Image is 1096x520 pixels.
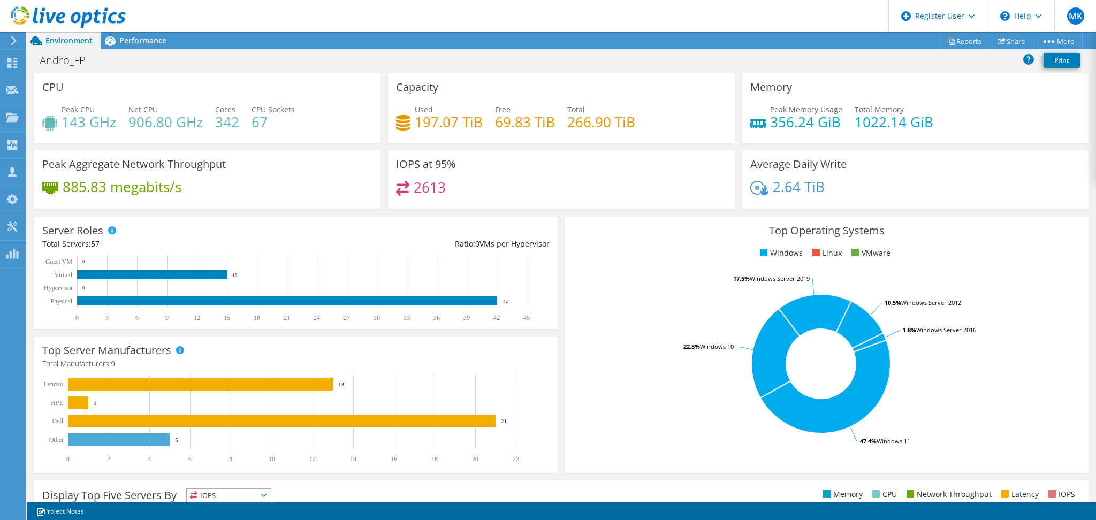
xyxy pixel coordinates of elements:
[55,271,73,279] text: Virtual
[51,399,63,407] text: HPE
[733,274,750,282] tspan: 17.5%
[188,455,192,463] text: 6
[391,455,397,463] text: 16
[224,314,230,322] text: 15
[232,272,238,278] text: 15
[770,116,842,128] h4: 356.24 GiB
[374,314,380,322] text: 30
[501,418,507,424] text: 21
[344,314,350,322] text: 27
[35,55,102,66] h1: Andro_FP
[415,104,433,114] span: Used
[810,247,842,259] li: Linux
[855,104,904,114] span: Total Memory
[128,116,203,128] h4: 906.80 GHz
[916,326,976,334] tspan: Windows Server 2016
[877,437,910,445] tspan: Windows 11
[415,116,483,128] h4: 197.07 TiB
[999,488,1039,500] li: Latency
[135,314,139,322] text: 6
[513,455,519,463] text: 22
[91,239,100,249] span: 57
[431,455,438,463] text: 18
[75,314,79,322] text: 0
[750,158,847,170] h3: Average Daily Write
[52,417,63,425] text: Dell
[62,116,116,128] h4: 143 GHz
[29,504,92,518] a: Project Notes
[404,314,410,322] text: 33
[44,284,73,292] text: Hypervisor
[49,436,64,443] text: Other
[700,342,734,350] tspan: Windows 10
[396,81,438,93] h3: Capacity
[269,455,275,463] text: 10
[50,297,72,305] text: Physical
[903,326,916,334] tspan: 1.8%
[855,116,933,128] h4: 1022.14 GiB
[187,489,271,502] span: IOPS
[1000,11,1010,21] svg: \n
[63,181,181,193] h4: 885.83 megabits/s
[45,35,93,45] span: Environment
[757,247,803,259] li: Windows
[350,455,356,463] text: 14
[1067,7,1084,25] span: MK
[254,314,260,322] text: 18
[472,455,478,463] text: 20
[463,314,470,322] text: 39
[493,314,500,322] text: 42
[42,358,550,370] h4: Total Manufacturers:
[43,380,63,388] text: Lenovo
[1033,33,1083,49] a: More
[849,247,890,259] li: VMware
[338,381,345,387] text: 13
[773,181,825,193] h4: 2.64 TiB
[215,116,239,128] h4: 342
[475,239,479,249] span: 0
[433,314,440,322] text: 36
[229,455,232,463] text: 8
[567,104,585,114] span: Total
[194,314,200,322] text: 12
[62,104,95,114] span: Peak CPU
[1046,488,1075,500] li: IOPS
[284,314,290,322] text: 21
[165,314,169,322] text: 9
[119,35,166,45] span: Performance
[45,258,72,265] text: Guest VM
[770,104,842,114] span: Peak Memory Usage
[860,437,877,445] tspan: 47.4%
[414,181,446,193] h4: 2613
[870,488,897,500] li: CPU
[523,314,530,322] text: 45
[939,33,990,49] a: Reports
[94,400,97,406] text: 1
[683,342,700,350] tspan: 22.8%
[314,314,320,322] text: 24
[503,299,508,304] text: 42
[296,238,550,250] div: Ratio: VMs per Hypervisor
[750,81,792,93] h3: Memory
[1044,53,1080,68] a: Print
[42,158,226,170] h3: Peak Aggregate Network Throughput
[750,274,810,282] tspan: Windows Server 2019
[82,285,85,290] text: 0
[42,225,103,236] h3: Server Roles
[495,116,555,128] h4: 69.83 TiB
[252,104,295,114] span: CPU Sockets
[567,116,635,128] h4: 266.90 TiB
[901,299,961,307] tspan: Windows Server 2012
[42,81,64,93] h3: CPU
[885,299,901,307] tspan: 10.5%
[495,104,511,114] span: Free
[111,358,115,369] span: 9
[904,488,992,500] li: Network Throughput
[309,455,316,463] text: 12
[396,158,456,170] h3: IOPS at 95%
[42,345,171,356] h3: Top Server Manufacturers
[990,33,1033,49] a: Share
[66,455,70,463] text: 0
[128,104,158,114] span: Net CPU
[82,259,85,264] text: 0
